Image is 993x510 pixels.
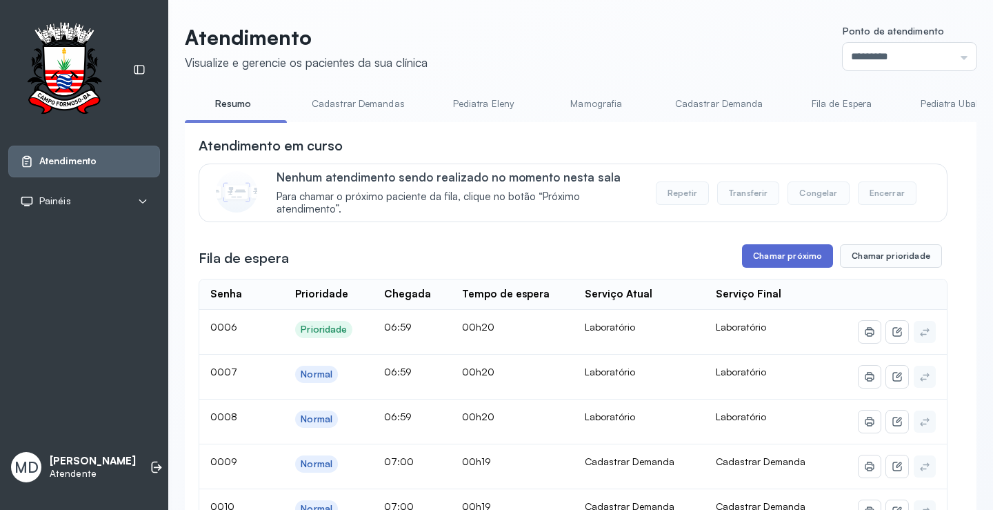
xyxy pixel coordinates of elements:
div: Serviço Final [716,288,781,301]
a: Mamografia [548,92,645,115]
div: Normal [301,458,332,470]
span: 00h20 [462,366,494,377]
div: Tempo de espera [462,288,550,301]
button: Encerrar [858,182,916,205]
span: 00h20 [462,411,494,422]
p: [PERSON_NAME] [50,455,136,468]
button: Chamar próximo [742,244,833,268]
span: 06:59 [384,411,412,422]
span: Cadastrar Demanda [716,455,805,467]
span: 0007 [210,366,237,377]
p: Atendimento [185,25,428,50]
span: 0006 [210,321,237,333]
span: 00h20 [462,321,494,333]
a: Cadastrar Demandas [298,92,419,115]
a: Cadastrar Demanda [661,92,777,115]
h3: Fila de espera [199,248,289,268]
p: Atendente [50,468,136,480]
div: Laboratório [585,366,694,378]
a: Resumo [185,92,281,115]
span: Laboratório [716,411,766,422]
span: Ponto de atendimento [843,25,944,37]
a: Fila de Espera [794,92,890,115]
div: Serviço Atual [585,288,652,301]
span: 06:59 [384,321,412,333]
button: Transferir [717,182,780,205]
div: Visualize e gerencie os pacientes da sua clínica [185,55,428,70]
a: Pediatra Eleny [435,92,532,115]
span: Laboratório [716,321,766,333]
button: Congelar [788,182,849,205]
span: Atendimento [39,155,97,167]
span: 00h19 [462,455,491,467]
div: Laboratório [585,411,694,423]
span: 0009 [210,455,237,467]
span: Para chamar o próximo paciente da fila, clique no botão “Próximo atendimento”. [277,190,641,217]
div: Normal [301,413,332,425]
span: 0008 [210,411,237,422]
div: Prioridade [301,324,347,335]
img: Imagem de CalloutCard [216,171,257,213]
button: Repetir [656,182,709,205]
div: Chegada [384,288,431,301]
h3: Atendimento em curso [199,136,343,155]
img: Logotipo do estabelecimento [14,22,114,118]
span: 07:00 [384,455,414,467]
div: Laboratório [585,321,694,333]
div: Prioridade [295,288,348,301]
p: Nenhum atendimento sendo realizado no momento nesta sala [277,170,641,184]
a: Atendimento [20,155,148,168]
span: Painéis [39,195,71,207]
div: Cadastrar Demanda [585,455,694,468]
button: Chamar prioridade [840,244,942,268]
span: 06:59 [384,366,412,377]
span: Laboratório [716,366,766,377]
div: Senha [210,288,242,301]
div: Normal [301,369,332,380]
